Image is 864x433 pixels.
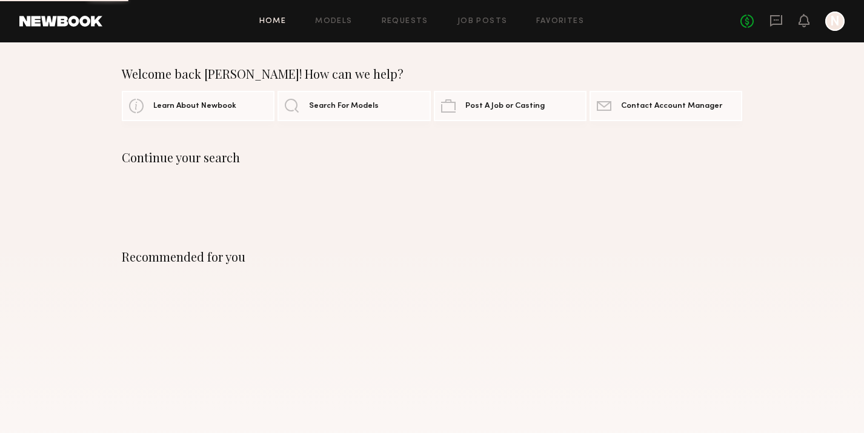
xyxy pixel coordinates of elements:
[536,18,584,25] a: Favorites
[122,67,742,81] div: Welcome back [PERSON_NAME]! How can we help?
[153,102,236,110] span: Learn About Newbook
[315,18,352,25] a: Models
[277,91,430,121] a: Search For Models
[122,250,742,264] div: Recommended for you
[465,102,545,110] span: Post A Job or Casting
[122,91,274,121] a: Learn About Newbook
[259,18,287,25] a: Home
[825,12,845,31] a: N
[590,91,742,121] a: Contact Account Manager
[382,18,428,25] a: Requests
[621,102,722,110] span: Contact Account Manager
[122,150,742,165] div: Continue your search
[309,102,379,110] span: Search For Models
[457,18,508,25] a: Job Posts
[434,91,587,121] a: Post A Job or Casting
